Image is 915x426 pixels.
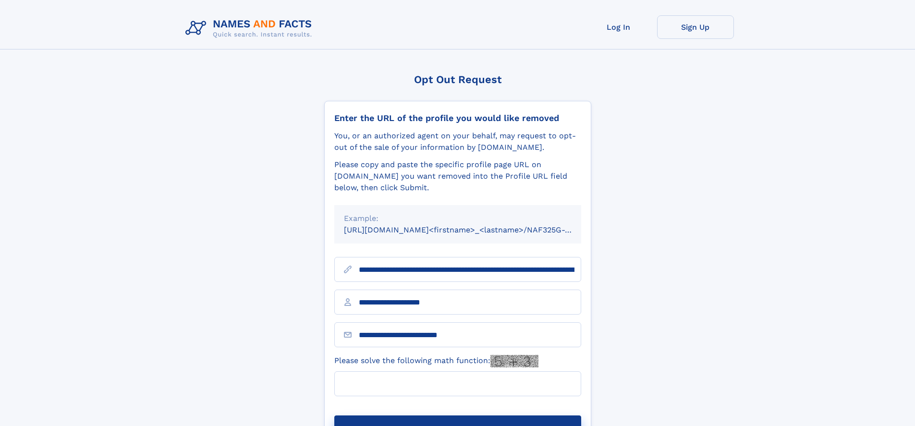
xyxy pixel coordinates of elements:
div: Opt Out Request [324,73,591,85]
div: Example: [344,213,572,224]
small: [URL][DOMAIN_NAME]<firstname>_<lastname>/NAF325G-xxxxxxxx [344,225,599,234]
div: Please copy and paste the specific profile page URL on [DOMAIN_NAME] you want removed into the Pr... [334,159,581,194]
div: Enter the URL of the profile you would like removed [334,113,581,123]
img: Logo Names and Facts [182,15,320,41]
div: You, or an authorized agent on your behalf, may request to opt-out of the sale of your informatio... [334,130,581,153]
a: Sign Up [657,15,734,39]
label: Please solve the following math function: [334,355,538,367]
a: Log In [580,15,657,39]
